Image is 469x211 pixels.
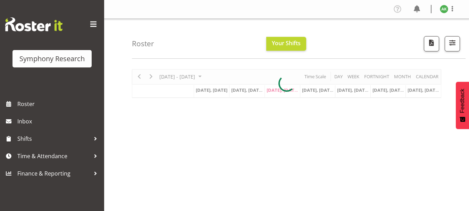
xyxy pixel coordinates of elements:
[440,5,448,13] img: amit-kumar11606.jpg
[17,116,101,127] span: Inbox
[19,54,85,64] div: Symphony Research
[132,40,154,48] h4: Roster
[424,36,439,51] button: Download a PDF of the roster according to the set date range.
[17,133,90,144] span: Shifts
[17,168,90,179] span: Finance & Reporting
[445,36,460,51] button: Filter Shifts
[266,37,306,51] button: Your Shifts
[456,82,469,129] button: Feedback - Show survey
[459,89,466,113] span: Feedback
[17,151,90,161] span: Time & Attendance
[5,17,62,31] img: Rosterit website logo
[17,99,101,109] span: Roster
[272,39,301,47] span: Your Shifts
